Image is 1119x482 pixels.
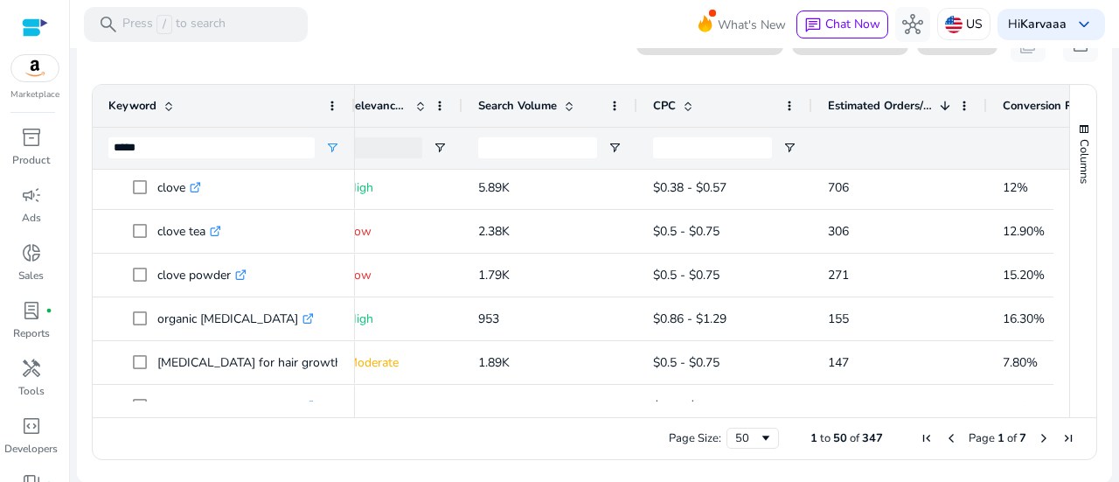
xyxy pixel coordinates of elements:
[1074,14,1095,35] span: keyboard_arrow_down
[157,257,247,293] p: clove powder
[653,223,719,240] span: $0.5 - $0.75
[108,137,315,158] input: Keyword Filter Input
[1020,16,1067,32] b: Karvaaa
[1003,398,1028,415] span: 18%
[726,428,779,449] div: Page Size
[433,141,447,155] button: Open Filter Menu
[608,141,622,155] button: Open Filter Menu
[944,431,958,445] div: Previous Page
[4,441,58,457] p: Developers
[12,152,50,168] p: Product
[108,98,156,114] span: Keyword
[478,267,510,283] span: 1.79K
[653,398,719,415] span: $0.5 - $0.75
[1003,98,1089,114] span: Conversion Rate
[11,55,59,81] img: amazon.svg
[1008,18,1067,31] p: Hi
[157,301,314,337] p: organic [MEDICAL_DATA]
[157,388,314,424] p: [MEDICAL_DATA] organic
[1003,267,1045,283] span: 15.20%
[347,345,447,381] p: Moderate
[782,141,796,155] button: Open Filter Menu
[478,354,510,371] span: 1.89K
[1070,34,1091,55] span: download
[157,213,221,249] p: clove tea
[21,416,42,437] span: code_blocks
[828,223,849,240] span: 306
[828,398,849,415] span: 118
[653,354,719,371] span: $0.5 - $0.75
[347,170,447,206] p: High
[22,210,41,226] p: Ads
[21,300,42,321] span: lab_profile
[478,398,499,415] span: 659
[828,267,849,283] span: 271
[669,430,721,446] div: Page Size:
[895,7,930,42] button: hub
[478,179,510,196] span: 5.89K
[828,98,933,114] span: Estimated Orders/Month
[347,388,447,424] p: High
[1003,311,1045,327] span: 16.30%
[828,311,849,327] span: 155
[478,98,557,114] span: Search Volume
[902,14,923,35] span: hub
[945,16,963,33] img: us.svg
[1007,430,1017,446] span: of
[325,141,339,155] button: Open Filter Menu
[21,185,42,206] span: campaign
[10,88,59,101] p: Marketplace
[653,98,676,114] span: CPC
[18,268,44,283] p: Sales
[122,15,226,34] p: Press to search
[478,137,597,158] input: Search Volume Filter Input
[804,17,822,34] span: chat
[833,430,847,446] span: 50
[966,9,983,39] p: US
[98,14,119,35] span: search
[718,10,786,40] span: What's New
[1061,431,1075,445] div: Last Page
[156,15,172,34] span: /
[1003,179,1028,196] span: 12%
[478,223,510,240] span: 2.38K
[157,345,358,381] p: [MEDICAL_DATA] for hair growth
[1037,431,1051,445] div: Next Page
[157,170,201,206] p: clove
[653,137,772,158] input: CPC Filter Input
[920,431,934,445] div: First Page
[810,430,817,446] span: 1
[347,98,408,114] span: Relevance Score
[478,311,499,327] span: 953
[862,430,883,446] span: 347
[653,267,719,283] span: $0.5 - $0.75
[45,307,52,314] span: fiber_manual_record
[21,358,42,379] span: handyman
[347,257,447,293] p: Low
[13,325,50,341] p: Reports
[969,430,995,446] span: Page
[997,430,1004,446] span: 1
[1003,354,1038,371] span: 7.80%
[850,430,859,446] span: of
[796,10,888,38] button: chatChat Now
[828,354,849,371] span: 147
[21,242,42,263] span: donut_small
[347,301,447,337] p: High
[18,383,45,399] p: Tools
[825,16,880,32] span: Chat Now
[1076,139,1092,184] span: Columns
[828,179,849,196] span: 706
[735,430,759,446] div: 50
[347,213,447,249] p: Low
[653,179,726,196] span: $0.38 - $0.57
[21,127,42,148] span: inventory_2
[820,430,831,446] span: to
[1003,223,1045,240] span: 12.90%
[1019,430,1026,446] span: 7
[653,311,726,327] span: $0.86 - $1.29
